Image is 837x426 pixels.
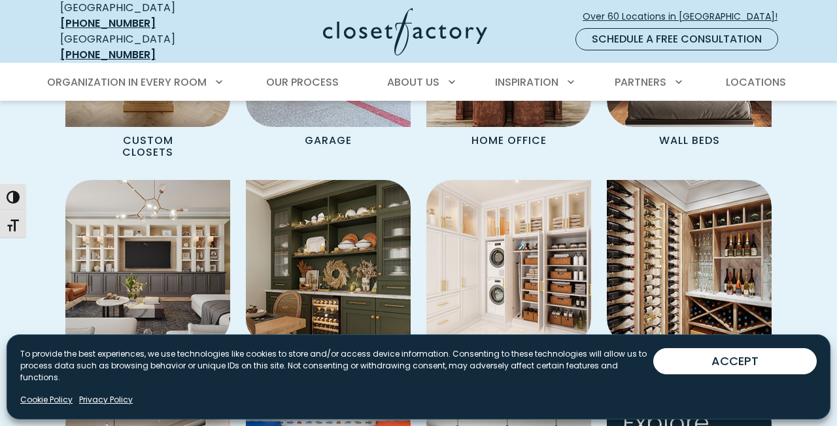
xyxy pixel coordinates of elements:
span: Organization in Every Room [47,75,207,90]
p: To provide the best experiences, we use technologies like cookies to store and/or access device i... [20,348,653,383]
a: Schedule a Free Consultation [575,28,778,50]
img: Custom Laundry Room [426,180,591,345]
nav: Primary Menu [38,64,799,101]
span: Locations [726,75,786,90]
span: Over 60 Locations in [GEOGRAPHIC_DATA]! [583,10,788,24]
a: Custom Laundry Room Laundry Room [426,180,591,382]
img: Custom Pantry [607,180,772,345]
a: Entertainment Center Entertainment Centers [65,180,230,382]
a: Privacy Policy [79,394,133,406]
img: Entertainment Center [65,180,230,345]
p: Custom Closets [82,127,214,164]
button: ACCEPT [653,348,817,374]
a: Custom Pantry Pantry & Wine Storage [607,180,772,382]
p: Garage [284,127,373,152]
a: Wall unit Wall Units [246,180,411,382]
a: Cookie Policy [20,394,73,406]
span: About Us [387,75,439,90]
img: Wall unit [237,171,418,353]
a: Over 60 Locations in [GEOGRAPHIC_DATA]! [582,5,789,28]
span: Our Process [266,75,339,90]
div: [GEOGRAPHIC_DATA] [60,31,220,63]
p: Home Office [451,127,568,152]
a: [PHONE_NUMBER] [60,47,156,62]
p: Wall Beds [638,127,741,152]
span: Partners [615,75,666,90]
img: Closet Factory Logo [323,8,487,56]
a: [PHONE_NUMBER] [60,16,156,31]
span: Inspiration [495,75,558,90]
